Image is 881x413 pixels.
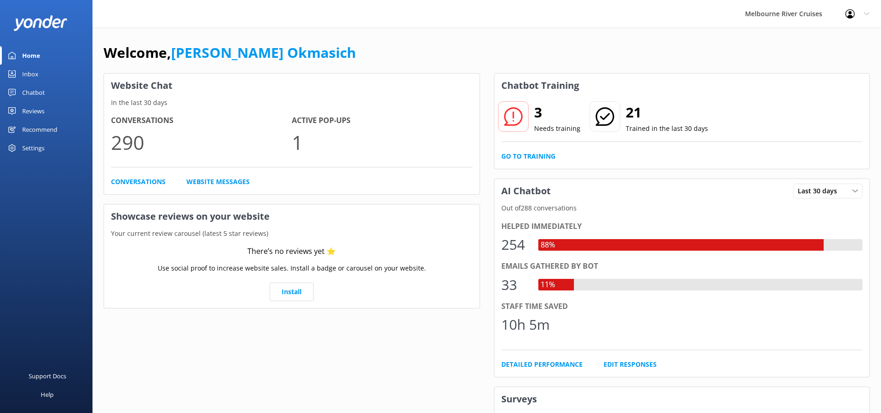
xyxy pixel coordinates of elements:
div: Reviews [22,102,44,120]
a: Conversations [111,177,166,187]
div: Settings [22,139,44,157]
p: Use social proof to increase website sales. Install a badge or carousel on your website. [158,263,426,273]
h3: Chatbot Training [494,74,586,98]
div: 254 [501,234,529,256]
div: Help [41,385,54,404]
h1: Welcome, [104,42,356,64]
div: Staff time saved [501,301,863,313]
p: In the last 30 days [104,98,480,108]
img: yonder-white-logo.png [14,15,67,31]
a: Install [270,283,314,301]
h4: Active Pop-ups [292,115,473,127]
h2: 3 [534,101,580,123]
div: Chatbot [22,83,45,102]
h3: Website Chat [104,74,480,98]
p: Out of 288 conversations [494,203,870,213]
div: Emails gathered by bot [501,260,863,272]
div: 88% [538,239,557,251]
h2: 21 [626,101,708,123]
p: 290 [111,127,292,158]
a: Website Messages [186,177,250,187]
a: Edit Responses [604,359,657,370]
div: 11% [538,279,557,291]
h3: AI Chatbot [494,179,558,203]
div: Recommend [22,120,57,139]
h3: Showcase reviews on your website [104,204,480,228]
p: Your current review carousel (latest 5 star reviews) [104,228,480,239]
h4: Conversations [111,115,292,127]
p: Trained in the last 30 days [626,123,708,134]
div: Home [22,46,40,65]
a: Go to Training [501,151,555,161]
a: [PERSON_NAME] Okmasich [171,43,356,62]
div: 10h 5m [501,314,550,336]
div: There’s no reviews yet ⭐ [247,246,336,258]
p: Needs training [534,123,580,134]
div: Helped immediately [501,221,863,233]
h3: Surveys [494,387,870,411]
span: Last 30 days [798,186,843,196]
a: Detailed Performance [501,359,583,370]
div: 33 [501,274,529,296]
div: Support Docs [29,367,66,385]
div: Inbox [22,65,38,83]
p: 1 [292,127,473,158]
